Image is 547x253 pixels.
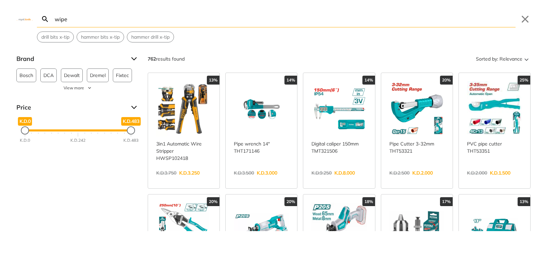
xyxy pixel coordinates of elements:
button: Fixtec [113,68,132,82]
div: 20% [207,197,219,206]
span: Fixtec [116,69,129,82]
div: 17% [440,197,453,206]
button: Close [520,14,531,25]
div: 13% [207,76,219,85]
span: Relevance [499,53,522,64]
span: Dremel [90,69,106,82]
button: Select suggestion: hammer drill x-tip [127,32,174,42]
button: View more [16,85,139,91]
span: Brand [16,53,126,64]
button: Select suggestion: hammer bits x-tip [77,32,124,42]
div: 14% [362,76,375,85]
div: K.D.0 [20,137,30,143]
span: Bosch [19,69,33,82]
div: 25% [518,76,530,85]
div: results found [148,53,185,64]
span: Dewalt [64,69,80,82]
span: DCA [43,69,54,82]
div: Minimum Price [21,126,29,135]
div: 20% [284,197,297,206]
div: 14% [284,76,297,85]
span: hammer drill x-tip [131,34,170,41]
span: View more [64,85,84,91]
button: Bosch [16,68,36,82]
input: Search… [53,11,516,27]
span: hammer bits x-tip [81,34,120,41]
button: DCA [40,68,57,82]
div: 18% [362,197,375,206]
div: K.D.242 [70,137,85,143]
img: Close [16,17,33,21]
div: Maximum Price [127,126,135,135]
div: Suggestion: drill bits x-tip [37,31,74,42]
button: Select suggestion: drill bits x-tip [37,32,74,42]
div: Suggestion: hammer drill x-tip [127,31,174,42]
span: Price [16,102,126,113]
button: Sorted by:Relevance Sort [475,53,531,64]
div: K.D.483 [123,137,138,143]
svg: Sort [522,55,531,63]
div: 20% [440,76,453,85]
button: Dremel [87,68,109,82]
svg: Search [41,15,49,23]
button: Dewalt [61,68,83,82]
span: drill bits x-tip [41,34,69,41]
strong: 762 [148,56,156,62]
div: Suggestion: hammer bits x-tip [77,31,124,42]
div: 13% [518,197,530,206]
